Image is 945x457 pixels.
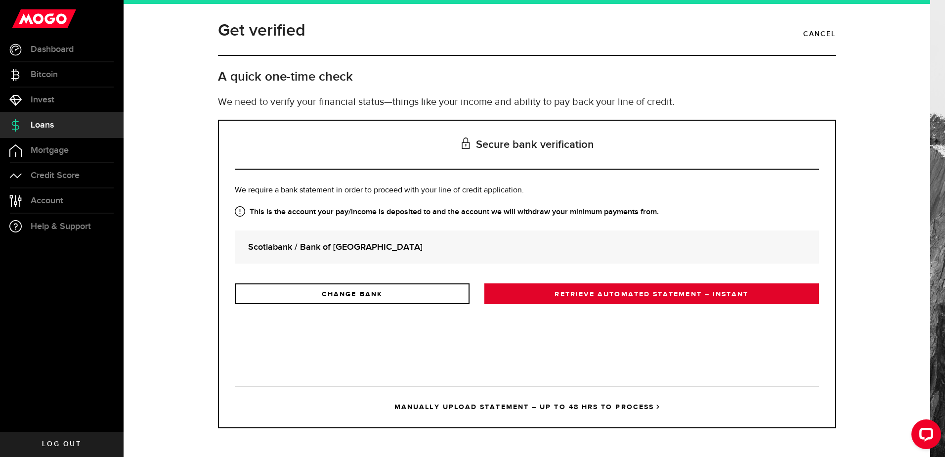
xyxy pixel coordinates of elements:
span: Dashboard [31,45,74,54]
strong: This is the account your pay/income is deposited to and the account we will withdraw your minimum... [235,206,819,218]
h3: Secure bank verification [235,121,819,170]
a: CHANGE BANK [235,283,470,304]
p: We need to verify your financial status—things like your income and ability to pay back your line... [218,95,836,110]
span: Account [31,196,63,205]
h2: A quick one-time check [218,69,836,85]
span: Invest [31,95,54,104]
strong: Scotiabank / Bank of [GEOGRAPHIC_DATA] [248,240,806,254]
span: Log out [42,441,81,448]
a: RETRIEVE AUTOMATED STATEMENT – INSTANT [484,283,819,304]
span: Mortgage [31,146,69,155]
h1: Get verified [218,18,305,44]
span: Bitcoin [31,70,58,79]
iframe: LiveChat chat widget [903,415,945,457]
span: Credit Score [31,171,80,180]
span: Loans [31,121,54,130]
span: We require a bank statement in order to proceed with your line of credit application. [235,186,524,194]
span: Help & Support [31,222,91,231]
a: Cancel [803,26,836,43]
